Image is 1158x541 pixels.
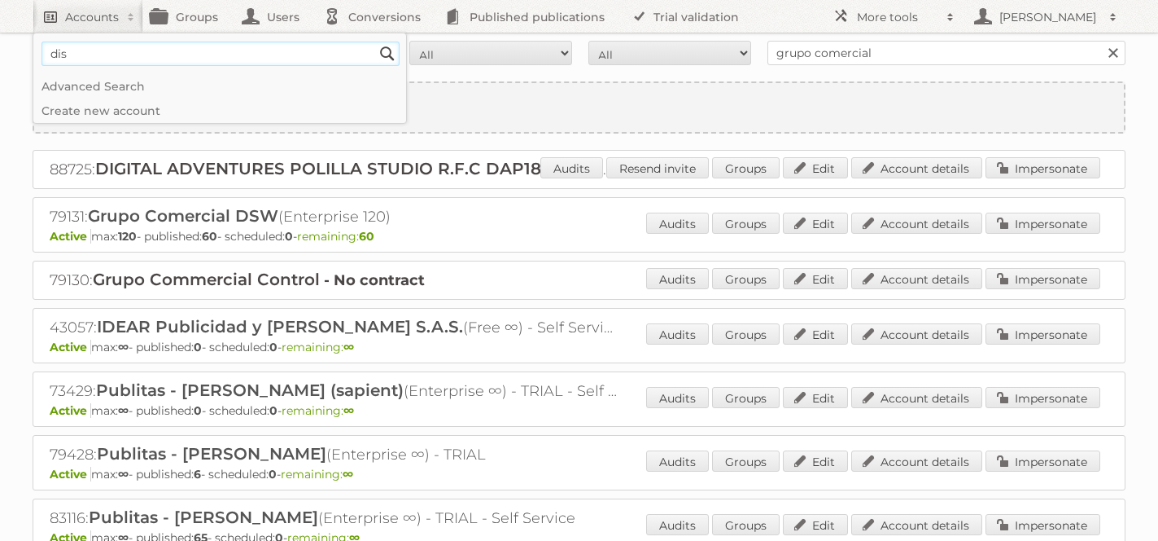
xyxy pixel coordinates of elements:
[118,467,129,482] strong: ∞
[88,206,278,226] span: Grupo Comercial DSW
[540,157,603,178] a: Audits
[375,42,400,66] input: Search
[646,213,709,234] a: Audits
[118,340,129,354] strong: ∞
[118,229,137,244] strong: 120
[712,323,780,345] a: Groups
[97,444,326,464] span: Publitas - [PERSON_NAME]
[783,387,848,408] a: Edit
[50,229,91,244] span: Active
[97,317,463,336] span: IDEAR Publicidad y [PERSON_NAME] S.A.S.
[282,403,354,418] span: remaining:
[606,157,709,178] a: Resend invite
[50,508,619,529] h2: 83116: (Enterprise ∞) - TRIAL - Self Service
[95,159,614,178] span: DIGITAL ADVENTURES POLILLA STUDIO R.F.C DAP180727JU8
[851,451,982,472] a: Account details
[985,268,1100,289] a: Impersonate
[343,340,354,354] strong: ∞
[343,467,353,482] strong: ∞
[851,268,982,289] a: Account details
[712,451,780,472] a: Groups
[343,403,354,418] strong: ∞
[118,403,129,418] strong: ∞
[985,514,1100,535] a: Impersonate
[783,451,848,472] a: Edit
[712,514,780,535] a: Groups
[851,387,982,408] a: Account details
[50,467,91,482] span: Active
[33,99,406,123] a: Create new account
[857,9,938,25] h2: More tools
[297,229,374,244] span: remaining:
[194,403,202,418] strong: 0
[985,323,1100,345] a: Impersonate
[783,268,848,289] a: Edit
[985,157,1100,178] a: Impersonate
[269,340,277,354] strong: 0
[646,514,709,535] a: Audits
[646,451,709,472] a: Audits
[269,467,277,482] strong: 0
[34,83,1124,132] a: Create new account
[985,451,1100,472] a: Impersonate
[50,340,91,354] span: Active
[712,387,780,408] a: Groups
[712,268,780,289] a: Groups
[995,9,1101,25] h2: [PERSON_NAME]
[985,387,1100,408] a: Impersonate
[783,157,848,178] a: Edit
[50,340,1108,354] p: max: - published: - scheduled: -
[50,229,1108,244] p: max: - published: - scheduled: -
[96,380,404,400] span: Publitas - [PERSON_NAME] (sapient)
[65,9,119,25] h2: Accounts
[282,340,354,354] span: remaining:
[50,403,1108,418] p: max: - published: - scheduled: -
[50,380,619,402] h2: 73429: (Enterprise ∞) - TRIAL - Self Service
[194,340,202,354] strong: 0
[50,206,619,227] h2: 79131: (Enterprise 120)
[851,323,982,345] a: Account details
[646,268,709,289] a: Audits
[89,508,318,527] span: Publitas - [PERSON_NAME]
[851,157,982,178] a: Account details
[33,74,406,99] a: Advanced Search
[783,323,848,345] a: Edit
[646,323,709,345] a: Audits
[281,467,353,482] span: remaining:
[50,161,719,178] a: 88725:DIGITAL ADVENTURES POLILLA STUDIO R.F.C DAP180727JU8 - No contract
[50,467,1108,482] p: max: - published: - scheduled: -
[202,229,217,244] strong: 60
[359,229,374,244] strong: 60
[269,403,277,418] strong: 0
[50,317,619,338] h2: 43057: (Free ∞) - Self Service
[783,213,848,234] a: Edit
[50,403,91,418] span: Active
[712,157,780,178] a: Groups
[324,271,425,289] strong: - No contract
[646,387,709,408] a: Audits
[851,514,982,535] a: Account details
[93,270,320,289] span: Grupo Commercial Control
[50,444,619,465] h2: 79428: (Enterprise ∞) - TRIAL
[712,213,780,234] a: Groups
[194,467,201,482] strong: 6
[985,213,1100,234] a: Impersonate
[851,213,982,234] a: Account details
[783,514,848,535] a: Edit
[285,229,293,244] strong: 0
[50,271,425,289] a: 79130:Grupo Commercial Control - No contract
